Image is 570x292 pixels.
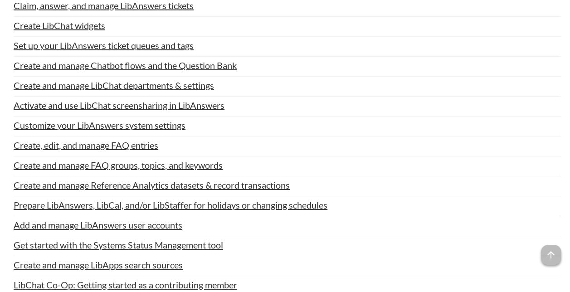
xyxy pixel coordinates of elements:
a: Customize your LibAnswers system settings [14,118,185,132]
a: Create LibChat widgets [14,19,105,32]
a: Get started with the Systems Status Management tool [14,238,223,252]
a: Activate and use LibChat screensharing in LibAnswers [14,98,224,112]
a: Add and manage LibAnswers user accounts [14,218,182,232]
a: Create and manage Reference Analytics datasets & record transactions [14,178,290,192]
a: Create and manage LibChat departments & settings [14,78,214,92]
a: Create and manage Chatbot flows and the Question Bank [14,58,237,72]
a: Create and manage FAQ groups, topics, and keywords [14,158,223,172]
a: Create and manage LibApps search sources [14,258,183,272]
a: LibChat Co-Op: Getting started as a contributing member [14,278,237,292]
a: Create, edit, and manage FAQ entries [14,138,158,152]
a: Set up your LibAnswers ticket queues and tags [14,39,194,52]
a: Prepare LibAnswers, LibCal, and/or LibStaffer for holidays or changing schedules [14,198,327,212]
a: arrow_upward [541,246,561,257]
span: arrow_upward [541,245,561,265]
